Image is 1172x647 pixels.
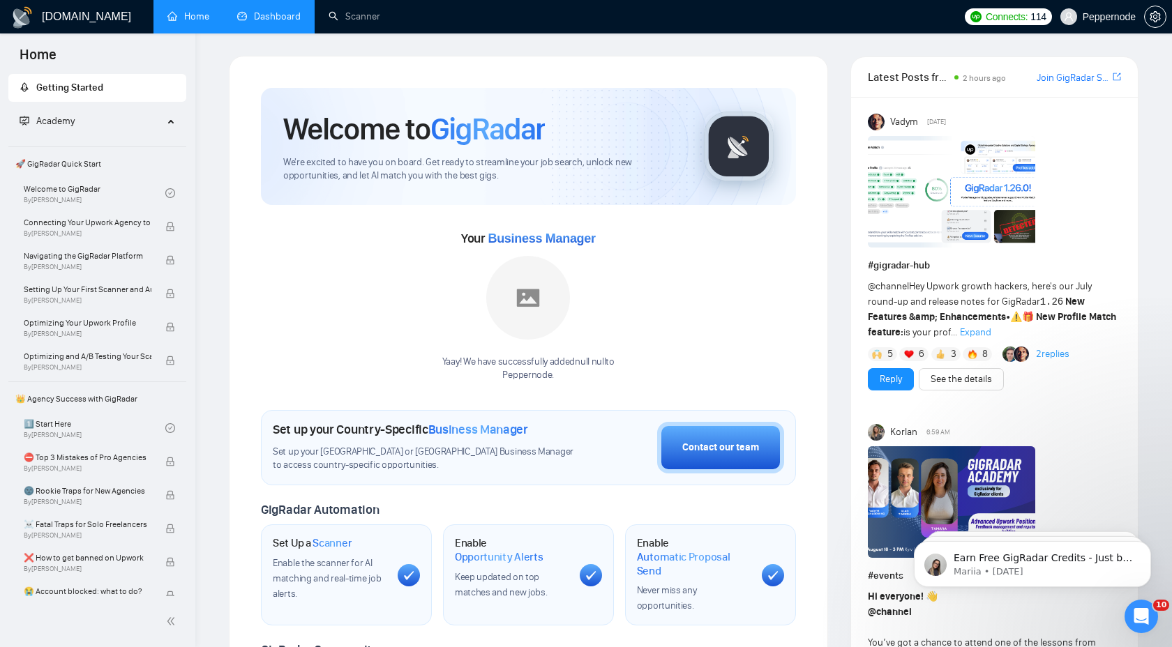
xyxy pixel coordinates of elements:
[24,551,151,565] span: ❌ How to get banned on Upwork
[927,116,946,128] span: [DATE]
[872,349,882,359] img: 🙌
[24,517,151,531] span: ☠️ Fatal Traps for Solo Freelancers
[11,6,33,29] img: logo
[1010,311,1022,323] span: ⚠️
[165,524,175,533] span: lock
[1037,70,1110,86] a: Join GigRadar Slack Community
[682,440,759,455] div: Contact our team
[165,356,175,365] span: lock
[963,73,1006,83] span: 2 hours ago
[890,425,917,440] span: Korlan
[919,368,1004,390] button: See the details
[455,536,569,563] h1: Enable
[1113,71,1121,82] span: export
[24,484,151,498] span: 🌚 Rookie Traps for New Agencies
[20,115,75,127] span: Academy
[936,349,945,359] img: 👍
[24,498,151,506] span: By [PERSON_NAME]
[165,289,175,298] span: lock
[960,326,991,338] span: Expand
[283,156,682,183] span: We're excited to have you on board. Get ready to streamline your job search, unlock new opportuni...
[329,10,380,22] a: searchScanner
[273,446,580,472] span: Set up your [GEOGRAPHIC_DATA] or [GEOGRAPHIC_DATA] Business Manager to access country-specific op...
[488,231,595,245] span: Business Manager
[24,584,151,598] span: 😭 Account blocked: what to do?
[887,347,893,361] span: 5
[24,565,151,573] span: By [PERSON_NAME]
[24,249,151,263] span: Navigating the GigRadar Platform
[1145,11,1166,22] span: setting
[986,9,1028,24] span: Connects:
[1040,296,1064,307] code: 1.26
[283,110,545,148] h1: Welcome to
[868,424,885,441] img: Korlan
[273,557,381,600] span: Enable the scanner for AI matching and real-time job alerts.
[24,464,151,473] span: By [PERSON_NAME]
[931,372,992,387] a: See the details
[893,512,1172,609] iframe: Intercom notifications message
[919,347,924,361] span: 6
[20,116,29,125] span: fund-projection-screen
[637,536,751,577] h1: Enable
[1030,9,1046,24] span: 114
[313,536,352,550] span: Scanner
[8,74,186,102] li: Getting Started
[10,385,185,413] span: 👑 Agency Success with GigRadar
[1144,11,1166,22] a: setting
[428,422,528,437] span: Business Manager
[165,255,175,265] span: lock
[166,614,180,628] span: double-left
[36,115,75,127] span: Academy
[637,550,751,577] span: Automatic Proposal Send
[868,136,1035,248] img: F09AC4U7ATU-image.png
[24,413,165,443] a: 1️⃣ Start HereBy[PERSON_NAME]
[637,584,697,611] span: Never miss any opportunities.
[880,372,902,387] a: Reply
[951,347,956,361] span: 3
[868,114,885,130] img: Vadym
[904,349,914,359] img: ❤️
[461,231,596,246] span: Your
[273,536,352,550] h1: Set Up a
[868,258,1121,273] h1: # gigradar-hub
[1153,600,1169,611] span: 10
[237,10,301,22] a: dashboardDashboard
[868,68,950,86] span: Latest Posts from the GigRadar Community
[24,178,165,208] a: Welcome to GigRadarBy[PERSON_NAME]
[486,256,570,340] img: placeholder.png
[273,422,528,437] h1: Set up your Country-Specific
[1064,12,1074,22] span: user
[1125,600,1158,633] iframe: Intercom live chat
[165,457,175,466] span: lock
[455,550,543,564] span: Opportunity Alerts
[165,188,175,198] span: check-circle
[24,282,151,296] span: Setting Up Your First Scanner and Auto-Bidder
[261,502,379,517] span: GigRadar Automation
[1036,347,1069,361] a: 2replies
[165,591,175,600] span: lock
[165,222,175,231] span: lock
[20,82,29,92] span: rocket
[657,422,784,473] button: Contact our team
[24,263,151,271] span: By [PERSON_NAME]
[165,423,175,433] span: check-circle
[24,363,151,372] span: By [PERSON_NAME]
[868,368,914,390] button: Reply
[868,280,909,292] span: @channel
[24,531,151,540] span: By [PERSON_NAME]
[165,322,175,332] span: lock
[167,10,209,22] a: homeHome
[1002,347,1018,362] img: Alex B
[442,356,615,382] div: Yaay! We have successfully added null null to
[704,112,774,181] img: gigradar-logo.png
[1144,6,1166,28] button: setting
[165,557,175,567] span: lock
[968,349,977,359] img: 🔥
[868,280,1116,338] span: Hey Upwork growth hackers, here's our July round-up and release notes for GigRadar • is your prof...
[36,82,103,93] span: Getting Started
[1022,311,1034,323] span: 🎁
[24,349,151,363] span: Optimizing and A/B Testing Your Scanner for Better Results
